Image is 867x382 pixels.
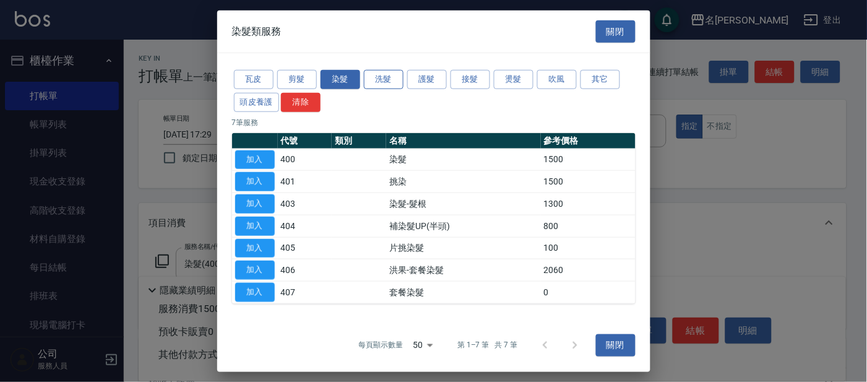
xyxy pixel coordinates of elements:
button: 加入 [235,172,275,191]
td: 1300 [541,193,636,215]
button: 護髮 [407,70,447,89]
button: 接髮 [451,70,490,89]
button: 清除 [281,93,321,112]
button: 剪髮 [277,70,317,89]
td: 套餐染髮 [386,281,540,303]
th: 類別 [332,132,386,149]
td: 1500 [541,149,636,171]
th: 代號 [278,132,332,149]
p: 第 1–7 筆 共 7 筆 [457,340,517,351]
td: 染髮-髮根 [386,193,540,215]
td: 407 [278,281,332,303]
td: 405 [278,237,332,259]
td: 補染髮UP(半頭) [386,215,540,237]
button: 加入 [235,217,275,236]
td: 100 [541,237,636,259]
button: 洗髮 [364,70,403,89]
td: 403 [278,193,332,215]
td: 404 [278,215,332,237]
td: 401 [278,171,332,193]
button: 瓦皮 [234,70,274,89]
button: 其它 [580,70,620,89]
th: 名稱 [386,132,540,149]
td: 洪果-套餐染髮 [386,259,540,282]
td: 片挑染髮 [386,237,540,259]
td: 2060 [541,259,636,282]
td: 800 [541,215,636,237]
button: 加入 [235,194,275,214]
div: 50 [408,329,438,362]
td: 0 [541,281,636,303]
th: 參考價格 [541,132,636,149]
button: 吹風 [537,70,577,89]
p: 每頁顯示數量 [358,340,403,351]
button: 加入 [235,238,275,258]
td: 1500 [541,171,636,193]
button: 頭皮養護 [234,93,280,112]
td: 406 [278,259,332,282]
button: 加入 [235,150,275,169]
td: 染髮 [386,149,540,171]
td: 挑染 [386,171,540,193]
button: 加入 [235,261,275,280]
td: 400 [278,149,332,171]
button: 加入 [235,283,275,302]
button: 關閉 [596,20,636,43]
span: 染髮類服務 [232,25,282,38]
button: 關閉 [596,334,636,357]
button: 燙髮 [494,70,533,89]
button: 染髮 [321,70,360,89]
p: 7 筆服務 [232,116,636,128]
